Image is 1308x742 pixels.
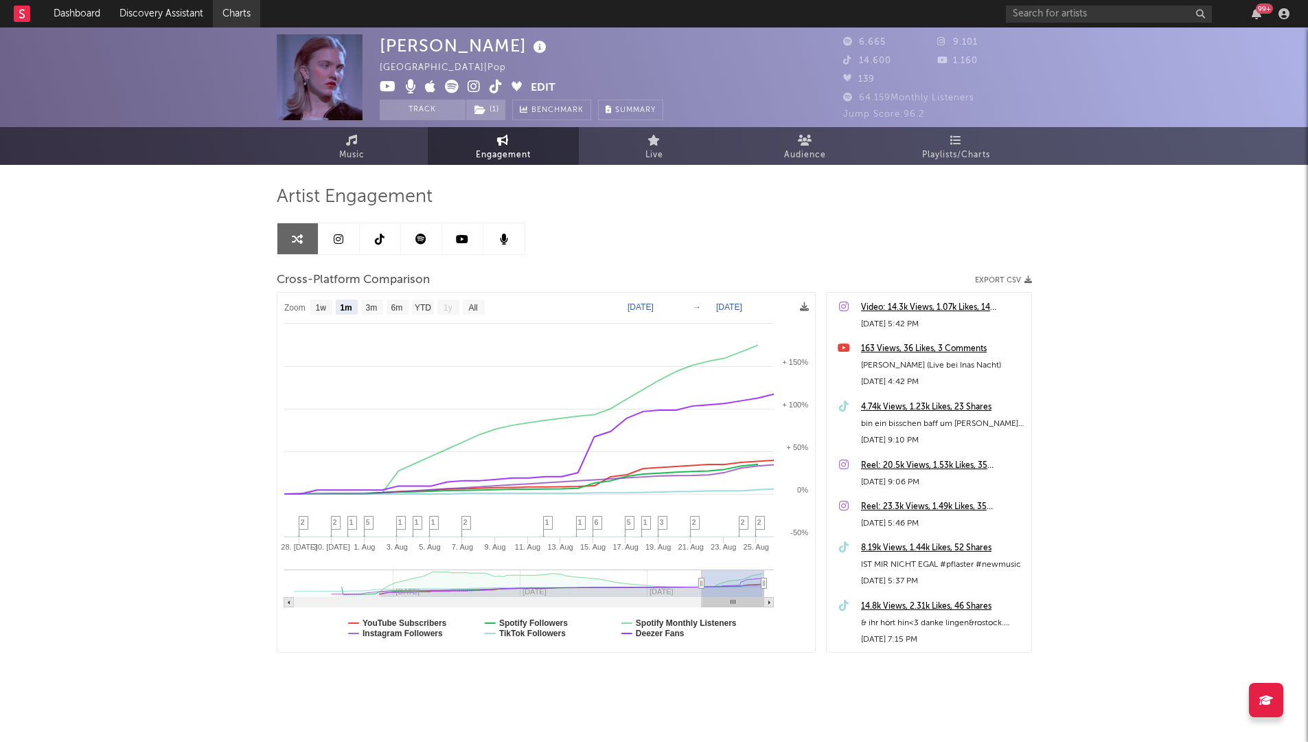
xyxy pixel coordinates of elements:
[595,518,599,526] span: 6
[627,518,631,526] span: 5
[463,518,468,526] span: 2
[531,102,584,119] span: Benchmark
[363,618,447,628] text: YouTube Subscribers
[444,303,452,313] text: 1y
[861,458,1024,474] a: Reel: 20.5k Views, 1.53k Likes, 35 Comments
[937,56,978,65] span: 1.160
[678,543,703,551] text: 21. Aug
[628,302,654,312] text: [DATE]
[881,127,1032,165] a: Playlists/Charts
[498,618,567,628] text: Spotify Followers
[380,34,550,57] div: [PERSON_NAME]
[711,543,736,551] text: 23. Aug
[451,543,472,551] text: 7. Aug
[466,100,505,120] button: (1)
[547,543,573,551] text: 13. Aug
[861,615,1024,631] div: & ihr hört hin<3 danke lingen&rostock. @[GEOGRAPHIC_DATA]
[790,528,808,537] text: -50%
[545,518,549,526] span: 1
[468,303,477,313] text: All
[861,300,1024,316] a: Video: 14.3k Views, 1.07k Likes, 14 Comments
[578,518,582,526] span: 1
[645,147,663,164] span: Live
[363,629,443,638] text: Instagram Followers
[380,60,522,76] div: [GEOGRAPHIC_DATA] | Pop
[414,303,431,313] text: YTD
[598,100,663,120] button: Summary
[1256,3,1273,14] div: 99 +
[843,75,875,84] span: 139
[861,432,1024,449] div: [DATE] 9:10 PM
[660,518,664,526] span: 3
[1006,5,1212,23] input: Search for artists
[743,543,768,551] text: 25. Aug
[419,543,440,551] text: 5. Aug
[643,518,647,526] span: 1
[391,303,402,313] text: 6m
[716,302,742,312] text: [DATE]
[797,486,808,494] text: 0%
[693,302,701,312] text: →
[277,189,433,205] span: Artist Engagement
[843,93,974,102] span: 64.159 Monthly Listeners
[861,540,1024,556] a: 8.19k Views, 1.44k Likes, 52 Shares
[861,399,1024,416] a: 4.74k Views, 1.23k Likes, 23 Shares
[843,38,886,47] span: 6.665
[861,474,1024,491] div: [DATE] 9:06 PM
[843,110,924,119] span: Jump Score: 96.2
[531,80,555,97] button: Edit
[861,316,1024,333] div: [DATE] 5:42 PM
[861,598,1024,615] a: 14.8k Views, 2.31k Likes, 46 Shares
[354,543,375,551] text: 1. Aug
[1252,8,1261,19] button: 99+
[415,518,419,526] span: 1
[349,518,354,526] span: 1
[861,341,1024,357] a: 163 Views, 36 Likes, 3 Comments
[861,515,1024,532] div: [DATE] 5:46 PM
[315,303,326,313] text: 1w
[741,518,745,526] span: 2
[284,303,306,313] text: Zoom
[313,543,349,551] text: 30. [DATE]
[277,127,428,165] a: Music
[786,443,808,451] text: + 50%
[635,629,684,638] text: Deezer Fans
[512,100,591,120] a: Benchmark
[922,147,990,164] span: Playlists/Charts
[861,499,1024,515] div: Reel: 23.3k Views, 1.49k Likes, 35 Comments
[645,543,670,551] text: 19. Aug
[937,38,978,47] span: 9.101
[498,629,565,638] text: TikTok Followers
[861,374,1024,390] div: [DATE] 4:42 PM
[398,518,402,526] span: 1
[339,147,365,164] span: Music
[861,573,1024,589] div: [DATE] 5:37 PM
[333,518,337,526] span: 2
[579,127,730,165] a: Live
[514,543,540,551] text: 11. Aug
[861,357,1024,374] div: [PERSON_NAME] (Live bei Inas Nacht)
[301,518,305,526] span: 2
[861,631,1024,648] div: [DATE] 7:15 PM
[466,100,506,120] span: ( 1 )
[861,556,1024,573] div: IST MIR NICHT EGAL #pflaster #newmusic
[615,106,656,114] span: Summary
[692,518,696,526] span: 2
[340,303,352,313] text: 1m
[782,401,808,409] text: + 100%
[386,543,407,551] text: 3. Aug
[380,100,466,120] button: Track
[861,416,1024,432] div: bin ein bisschen baff um [PERSON_NAME] zu sein. danke<333 @[GEOGRAPHIC_DATA]
[757,518,761,526] span: 2
[281,543,317,551] text: 28. [DATE]
[782,358,808,366] text: + 150%
[635,618,736,628] text: Spotify Monthly Listeners
[476,147,531,164] span: Engagement
[428,127,579,165] a: Engagement
[612,543,638,551] text: 17. Aug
